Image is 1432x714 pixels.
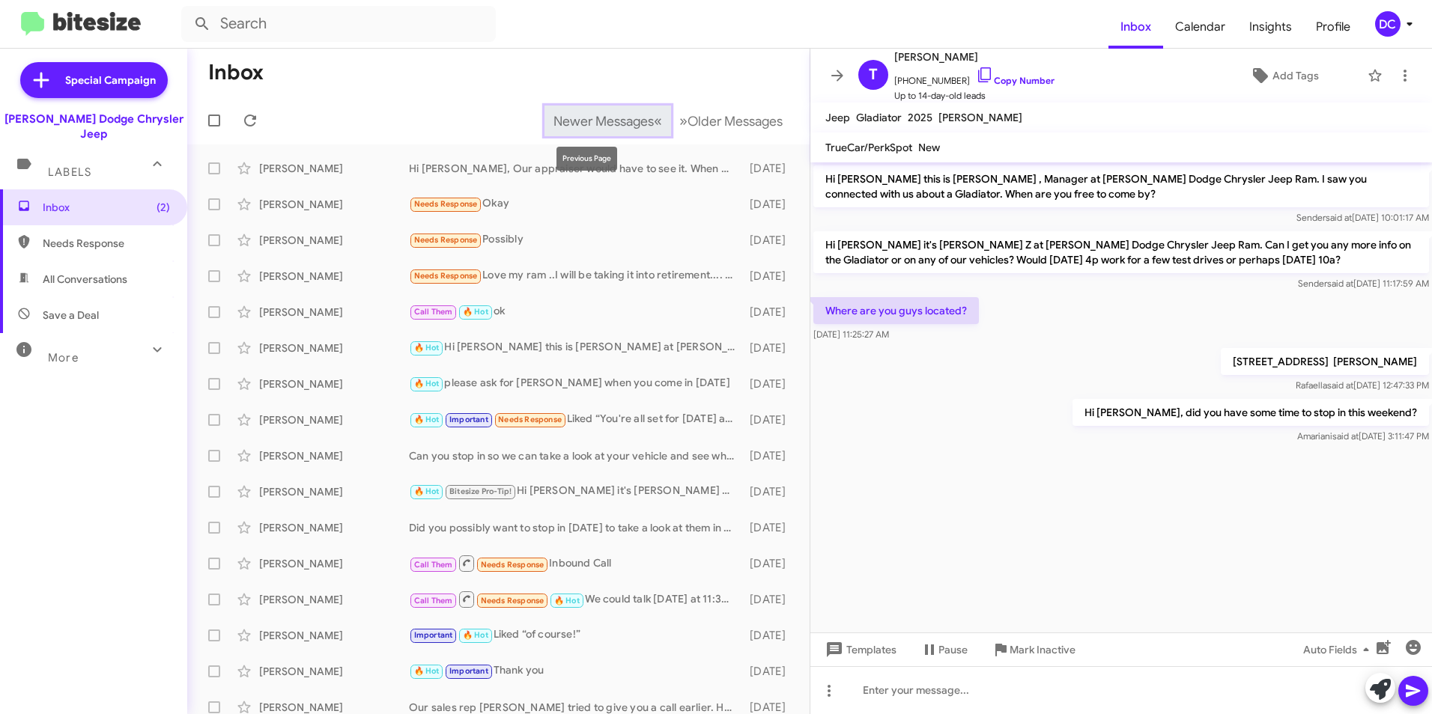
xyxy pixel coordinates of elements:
div: Inbound Call [409,554,743,573]
a: Insights [1237,5,1304,49]
div: [PERSON_NAME] [259,197,409,212]
span: More [48,351,79,364]
p: Hi [PERSON_NAME] it's [PERSON_NAME] Z at [PERSON_NAME] Dodge Chrysler Jeep Ram. Can I get you any... [813,231,1429,273]
div: Can you stop in so we can take a look at your vehicle and see what we can do? [409,448,743,463]
span: Needs Response [43,236,170,251]
span: [DATE] 11:25:27 AM [813,329,889,340]
span: All Conversations [43,272,127,287]
button: Auto Fields [1291,636,1387,663]
div: [DATE] [743,305,798,320]
div: Possibly [409,231,743,248]
span: Needs Response [414,271,478,281]
span: Labels [48,165,91,179]
span: Important [414,630,453,640]
span: » [679,112,688,130]
a: Copy Number [976,75,1055,86]
div: [DATE] [743,664,798,679]
div: [DATE] [743,161,798,176]
div: [DATE] [743,412,798,427]
span: 🔥 Hot [463,630,488,640]
span: TrueCar/PerkSpot [825,141,912,154]
input: Search [181,6,496,42]
p: Hi [PERSON_NAME] this is [PERSON_NAME] , Manager at [PERSON_NAME] Dodge Chrysler Jeep Ram. I saw ... [813,165,1429,207]
span: Newer Messages [553,113,654,129]
div: [DATE] [743,556,798,571]
span: Needs Response [481,596,544,605]
span: Needs Response [414,199,478,209]
p: Where are you guys located? [813,297,979,324]
span: « [654,112,662,130]
div: [DATE] [743,628,798,643]
div: [PERSON_NAME] [259,233,409,248]
div: [PERSON_NAME] [259,628,409,643]
div: [DATE] [743,269,798,284]
div: [PERSON_NAME] [259,556,409,571]
span: Important [449,415,488,424]
div: [DATE] [743,448,798,463]
div: ok [409,303,743,320]
div: [PERSON_NAME] [259,161,409,176]
span: [PHONE_NUMBER] [894,66,1055,88]
button: Mark Inactive [980,636,1087,663]
div: Hi [PERSON_NAME] it's [PERSON_NAME] Z at [PERSON_NAME] Dodge Chrysler Jeep Ram. We're kicking off... [409,483,743,500]
div: We could talk [DATE] at 11:30 to discuss options. [409,590,743,608]
span: Jeep [825,111,850,124]
div: [PERSON_NAME] [259,269,409,284]
span: 🔥 Hot [414,379,440,388]
span: Special Campaign [65,73,156,88]
div: Did you possibly want to stop in [DATE] to take a look at them in person? [409,520,743,535]
span: 🔥 Hot [554,596,580,605]
a: Calendar [1163,5,1237,49]
div: [PERSON_NAME] [259,664,409,679]
div: please ask for [PERSON_NAME] when you come in [DATE] [409,375,743,392]
span: Up to 14-day-old leads [894,88,1055,103]
span: Rafaella [DATE] 12:47:33 PM [1296,379,1429,391]
div: [PERSON_NAME] [259,592,409,607]
div: [PERSON_NAME] [259,412,409,427]
span: Call Them [414,307,453,317]
h1: Inbox [208,61,264,85]
button: Previous [544,106,671,136]
span: (2) [157,200,170,215]
span: Older Messages [688,113,783,129]
div: Love my ram ..I will be taking it into retirement.... thks jtb [409,267,743,284]
div: [DATE] [743,233,798,248]
span: Inbox [43,200,170,215]
div: [DATE] [743,520,798,535]
div: Liked “You're all set for [DATE] at 5! please ask for [PERSON_NAME] when you come in” [409,411,743,428]
div: [PERSON_NAME] [259,448,409,463]
span: Save a Deal [43,308,99,323]
div: Thank you [409,662,743,680]
div: [PERSON_NAME] [259,341,409,356]
span: Amariani [DATE] 3:11:47 PM [1297,430,1429,442]
span: T [869,63,878,87]
div: DC [1375,11,1401,37]
a: Profile [1304,5,1362,49]
span: 2025 [908,111,932,124]
span: Sender [DATE] 11:17:59 AM [1298,278,1429,289]
span: 🔥 Hot [414,666,440,676]
div: [PERSON_NAME] [259,376,409,391]
p: Hi [PERSON_NAME], did you have some time to stop in this weekend? [1073,399,1429,426]
span: Mark Inactive [1010,636,1075,663]
div: Hi [PERSON_NAME] this is [PERSON_NAME] at [PERSON_NAME] Dodge Chrysler Jeep Ram. Just wanted to f... [409,339,743,356]
button: Next [670,106,792,136]
span: Needs Response [498,415,562,424]
button: Add Tags [1208,62,1360,89]
button: Templates [810,636,908,663]
span: Needs Response [414,235,478,245]
nav: Page navigation example [545,106,792,136]
span: said at [1332,430,1359,442]
span: 🔥 Hot [463,307,488,317]
span: New [918,141,940,154]
span: said at [1327,379,1353,391]
p: [STREET_ADDRESS] [PERSON_NAME] [1221,348,1429,375]
a: Inbox [1108,5,1163,49]
div: [DATE] [743,197,798,212]
span: 🔥 Hot [414,486,440,496]
span: Bitesize Pro-Tip! [449,486,512,496]
span: Templates [822,636,896,663]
